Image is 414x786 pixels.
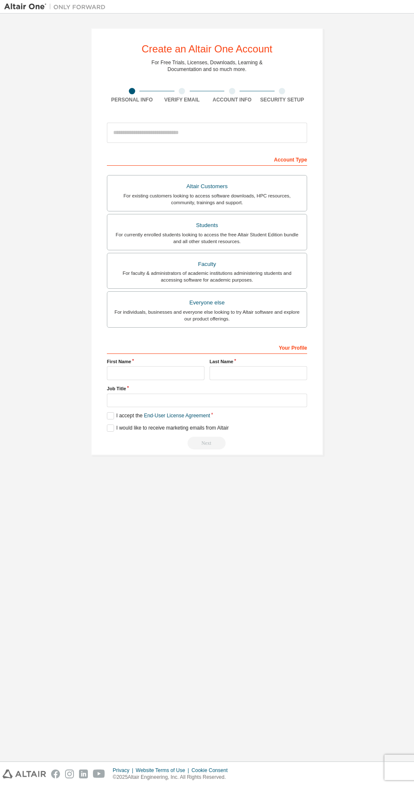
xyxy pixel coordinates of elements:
img: linkedin.svg [79,770,88,778]
img: altair_logo.svg [3,770,46,778]
div: Your Profile [107,340,307,354]
div: Everyone else [112,297,302,309]
p: © 2025 Altair Engineering, Inc. All Rights Reserved. [113,774,233,781]
div: Students [112,219,302,231]
div: Account Info [207,96,257,103]
label: Last Name [210,358,307,365]
label: I accept the [107,412,210,419]
div: Read and acccept EULA to continue [107,437,307,449]
img: instagram.svg [65,770,74,778]
div: Website Terms of Use [136,767,191,774]
div: Create an Altair One Account [142,44,272,54]
div: Altair Customers [112,181,302,192]
div: Verify Email [157,96,207,103]
img: Altair One [4,3,110,11]
div: For Free Trials, Licenses, Downloads, Learning & Documentation and so much more. [152,59,263,73]
label: I would like to receive marketing emails from Altair [107,424,229,432]
div: Personal Info [107,96,157,103]
a: End-User License Agreement [144,413,210,419]
div: For faculty & administrators of academic institutions administering students and accessing softwa... [112,270,302,283]
div: Cookie Consent [191,767,232,774]
img: youtube.svg [93,770,105,778]
img: facebook.svg [51,770,60,778]
div: For currently enrolled students looking to access the free Altair Student Edition bundle and all ... [112,231,302,245]
div: For existing customers looking to access software downloads, HPC resources, community, trainings ... [112,192,302,206]
div: Faculty [112,258,302,270]
div: Account Type [107,152,307,166]
label: Job Title [107,385,307,392]
div: For individuals, businesses and everyone else looking to try Altair software and explore our prod... [112,309,302,322]
label: First Name [107,358,204,365]
div: Privacy [113,767,136,774]
div: Security Setup [257,96,308,103]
